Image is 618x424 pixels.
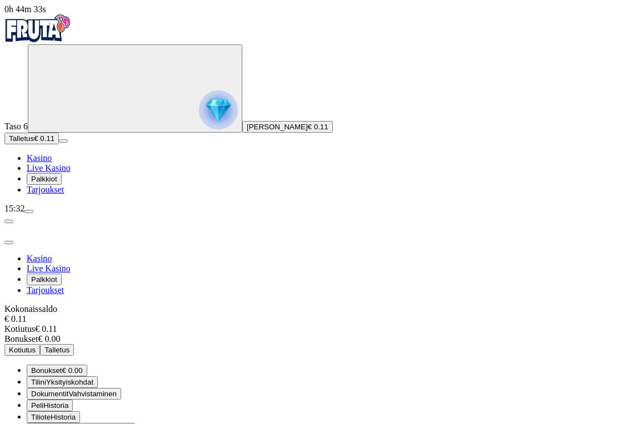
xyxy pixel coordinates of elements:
span: Kotiutus [4,324,35,334]
span: Dokumentit [31,390,68,398]
div: € 0.00 [4,334,614,344]
span: Yksityiskohdat [46,378,93,386]
a: Live Kasino [27,264,71,273]
nav: Main menu [4,153,614,195]
a: Live Kasino [27,163,71,173]
span: [PERSON_NAME] [247,123,308,131]
nav: Main menu [4,254,614,295]
span: Bonukset [31,366,62,375]
span: user session time [4,4,46,14]
span: Historia [51,413,76,421]
button: menu [24,210,33,213]
button: credit-card iconTilioteHistoria [27,411,80,423]
button: Talletus [40,344,74,356]
div: € 0.11 [4,314,614,324]
a: Tarjoukset [27,185,64,194]
nav: Primary [4,14,614,195]
span: Tiliote [31,413,51,421]
button: user iconTiliniYksityiskohdat [27,376,98,388]
button: Talletusplus icon€ 0.11 [4,133,59,144]
span: Peli [31,401,43,410]
div: € 0.11 [4,324,614,334]
span: 15:32 [4,204,24,213]
a: Kasino [27,153,52,163]
span: Palkkiot [31,275,57,284]
button: [PERSON_NAME]€ 0.11 [242,121,333,133]
button: doc iconDokumentitVahvistaminen [27,388,121,400]
button: chevron-left icon [4,220,13,223]
button: 777 iconPeliHistoria [27,400,73,411]
span: Historia [43,401,68,410]
span: Kotiutus [9,346,36,354]
span: € 0.00 [62,366,83,375]
a: Kasino [27,254,52,263]
span: € 0.11 [308,123,328,131]
button: Kotiutus [4,344,40,356]
button: Palkkiot [27,173,62,185]
button: close [4,241,13,244]
span: Talletus [44,346,69,354]
span: Bonukset [4,334,38,344]
div: Kokonaissaldo [4,304,614,324]
img: reward progress [199,90,238,129]
img: Fruta [4,14,71,42]
span: € 0.11 [34,134,54,143]
button: Palkkiot [27,274,62,285]
span: Talletus [9,134,34,143]
button: smiley iconBonukset€ 0.00 [27,365,87,376]
a: Tarjoukset [27,285,64,295]
span: Taso 6 [4,122,28,131]
span: Palkkiot [31,175,57,183]
a: Fruta [4,34,71,44]
button: reward progress [28,44,242,133]
span: Tilini [31,378,46,386]
span: Vahvistaminen [68,390,116,398]
button: menu [59,139,68,143]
